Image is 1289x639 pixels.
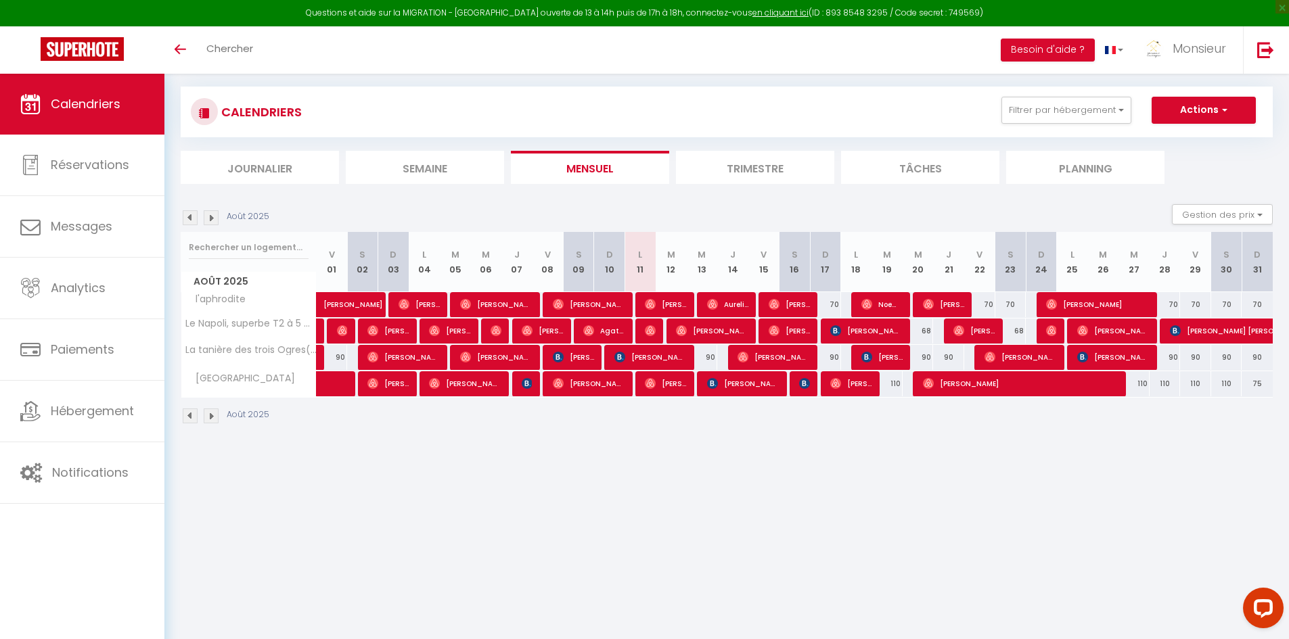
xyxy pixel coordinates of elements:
div: 70 [1150,292,1181,317]
abbr: D [1038,248,1045,261]
span: [PERSON_NAME] [367,318,409,344]
img: logout [1257,41,1274,58]
span: [PERSON_NAME] [769,291,810,317]
span: [PERSON_NAME] [645,318,655,344]
span: Calendriers [51,95,120,112]
span: Monsieur [1173,40,1226,57]
abbr: D [390,248,397,261]
th: 03 [378,232,409,292]
th: 28 [1150,232,1181,292]
abbr: M [1099,248,1107,261]
span: [PERSON_NAME] [522,371,532,396]
abbr: S [792,248,798,261]
abbr: J [946,248,951,261]
th: 06 [470,232,501,292]
span: [PERSON_NAME] [799,371,809,396]
div: 110 [1180,371,1211,396]
div: 70 [1242,292,1273,317]
abbr: V [329,248,335,261]
th: 30 [1211,232,1242,292]
th: 24 [1026,232,1057,292]
li: Mensuel [511,151,669,184]
span: Messages [51,218,112,235]
div: 110 [1150,371,1181,396]
span: [PERSON_NAME] [645,291,686,317]
span: Chercher [206,41,253,55]
span: Réservations [51,156,129,173]
a: ... Monsieur [1133,26,1243,74]
th: 10 [594,232,625,292]
span: [PERSON_NAME] [553,291,625,317]
th: 29 [1180,232,1211,292]
th: 11 [625,232,656,292]
span: [PERSON_NAME] [923,371,1120,396]
abbr: V [1192,248,1198,261]
abbr: L [638,248,642,261]
button: Besoin d'aide ? [1001,39,1095,62]
span: [PERSON_NAME] [861,344,903,370]
th: 25 [1057,232,1088,292]
th: 08 [533,232,564,292]
abbr: D [822,248,829,261]
a: Chercher [196,26,263,74]
span: [PERSON_NAME] [953,318,995,344]
th: 19 [872,232,903,292]
span: [PERSON_NAME] [738,344,810,370]
span: Le Napoli, superbe T2 à 5 min du Futuroscope [183,318,319,329]
th: 15 [748,232,779,292]
th: 09 [563,232,594,292]
p: Août 2025 [227,408,269,421]
span: [PERSON_NAME] [PERSON_NAME] [830,371,872,396]
span: [PERSON_NAME] [491,318,501,344]
th: 13 [687,232,718,292]
th: 23 [995,232,1026,292]
input: Rechercher un logement... [189,235,309,260]
div: 90 [1150,345,1181,370]
button: Gestion des prix [1172,204,1273,224]
th: 16 [779,232,810,292]
abbr: J [730,248,736,261]
abbr: S [1008,248,1014,261]
span: [PERSON_NAME] [769,318,810,344]
li: Planning [1006,151,1164,184]
abbr: M [883,248,891,261]
span: l'aphrodite [183,292,249,307]
span: [PERSON_NAME] [460,291,533,317]
th: 04 [409,232,440,292]
div: 90 [1180,345,1211,370]
li: Trimestre [676,151,834,184]
span: Aurelie Poll [707,291,748,317]
span: [PERSON_NAME] [985,344,1057,370]
div: 68 [995,318,1026,344]
div: 70 [964,292,995,317]
th: 26 [1087,232,1118,292]
iframe: LiveChat chat widget [1232,582,1289,639]
abbr: V [761,248,767,261]
button: Filtrer par hébergement [1001,97,1131,124]
abbr: L [1070,248,1075,261]
div: 70 [1211,292,1242,317]
span: [PERSON_NAME] [337,318,347,344]
div: 90 [1242,345,1273,370]
span: La tanière des trois Ogres(10 min du Futuroscope) [183,345,319,355]
abbr: M [667,248,675,261]
span: Paiements [51,341,114,358]
div: 90 [317,345,348,370]
th: 20 [903,232,934,292]
div: 70 [1180,292,1211,317]
li: Journalier [181,151,339,184]
span: [PERSON_NAME] [923,291,964,317]
span: [PERSON_NAME] [522,318,563,344]
span: [PERSON_NAME] Legourd'Hier [429,371,501,396]
abbr: M [914,248,922,261]
th: 05 [440,232,471,292]
span: Hébergement [51,402,134,419]
div: 90 [687,345,718,370]
abbr: S [576,248,582,261]
abbr: V [976,248,982,261]
div: 90 [933,345,964,370]
span: [PERSON_NAME] [1077,318,1150,344]
span: [PERSON_NAME] [614,344,687,370]
th: 14 [717,232,748,292]
th: 17 [810,232,841,292]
